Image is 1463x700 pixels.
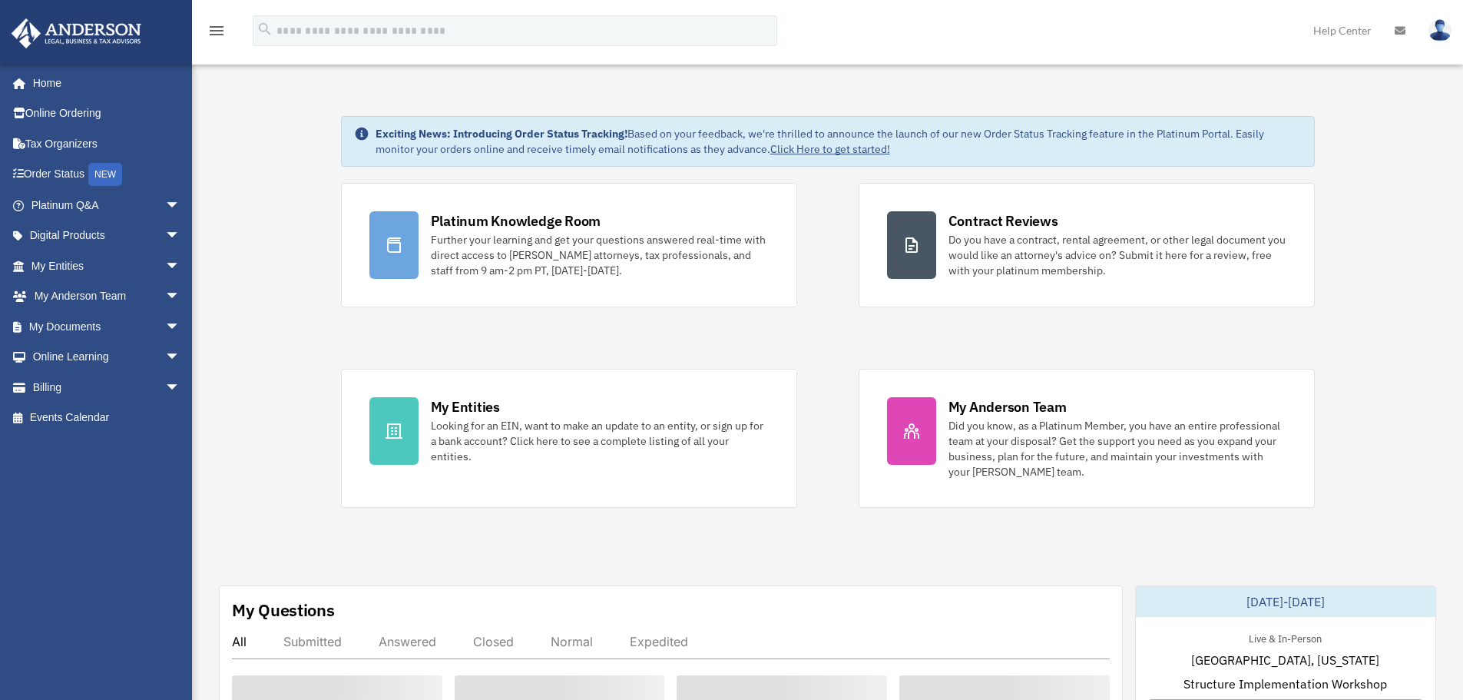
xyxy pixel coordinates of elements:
a: menu [207,27,226,40]
span: arrow_drop_down [165,221,196,252]
a: My Documentsarrow_drop_down [11,311,204,342]
a: Contract Reviews Do you have a contract, rental agreement, or other legal document you would like... [859,183,1315,307]
a: Platinum Q&Aarrow_drop_down [11,190,204,221]
span: arrow_drop_down [165,311,196,343]
a: My Entitiesarrow_drop_down [11,250,204,281]
div: Closed [473,634,514,649]
div: [DATE]-[DATE] [1136,586,1435,617]
div: My Anderson Team [948,397,1067,416]
div: Contract Reviews [948,211,1058,231]
div: Live & In-Person [1236,629,1334,645]
div: Normal [551,634,593,649]
a: Billingarrow_drop_down [11,372,204,403]
a: Tax Organizers [11,128,204,159]
div: Do you have a contract, rental agreement, or other legal document you would like an attorney's ad... [948,232,1286,278]
a: Platinum Knowledge Room Further your learning and get your questions answered real-time with dire... [341,183,797,307]
a: Click Here to get started! [770,142,890,156]
div: My Questions [232,599,335,622]
div: Expedited [630,634,688,649]
span: Structure Implementation Workshop [1183,675,1387,693]
img: User Pic [1428,19,1451,41]
div: Platinum Knowledge Room [431,211,601,231]
a: Digital Productsarrow_drop_down [11,221,204,251]
a: My Anderson Teamarrow_drop_down [11,281,204,312]
div: Based on your feedback, we're thrilled to announce the launch of our new Order Status Tracking fe... [376,126,1302,157]
span: arrow_drop_down [165,281,196,313]
span: [GEOGRAPHIC_DATA], [US_STATE] [1191,651,1379,669]
span: arrow_drop_down [165,250,196,282]
div: Looking for an EIN, want to make an update to an entity, or sign up for a bank account? Click her... [431,418,769,464]
div: All [232,634,247,649]
div: Did you know, as a Platinum Member, you have an entire professional team at your disposal? Get th... [948,418,1286,479]
a: Online Ordering [11,98,204,129]
i: search [257,21,273,38]
div: Answered [379,634,436,649]
div: Submitted [283,634,342,649]
a: Events Calendar [11,403,204,433]
span: arrow_drop_down [165,342,196,373]
div: Further your learning and get your questions answered real-time with direct access to [PERSON_NAM... [431,232,769,278]
a: Online Learningarrow_drop_down [11,342,204,373]
a: My Anderson Team Did you know, as a Platinum Member, you have an entire professional team at your... [859,369,1315,508]
i: menu [207,22,226,40]
a: My Entities Looking for an EIN, want to make an update to an entity, or sign up for a bank accoun... [341,369,797,508]
div: NEW [88,163,122,186]
span: arrow_drop_down [165,190,196,221]
strong: Exciting News: Introducing Order Status Tracking! [376,127,627,141]
a: Home [11,68,196,98]
span: arrow_drop_down [165,372,196,403]
img: Anderson Advisors Platinum Portal [7,18,146,48]
a: Order StatusNEW [11,159,204,191]
div: My Entities [431,397,500,416]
